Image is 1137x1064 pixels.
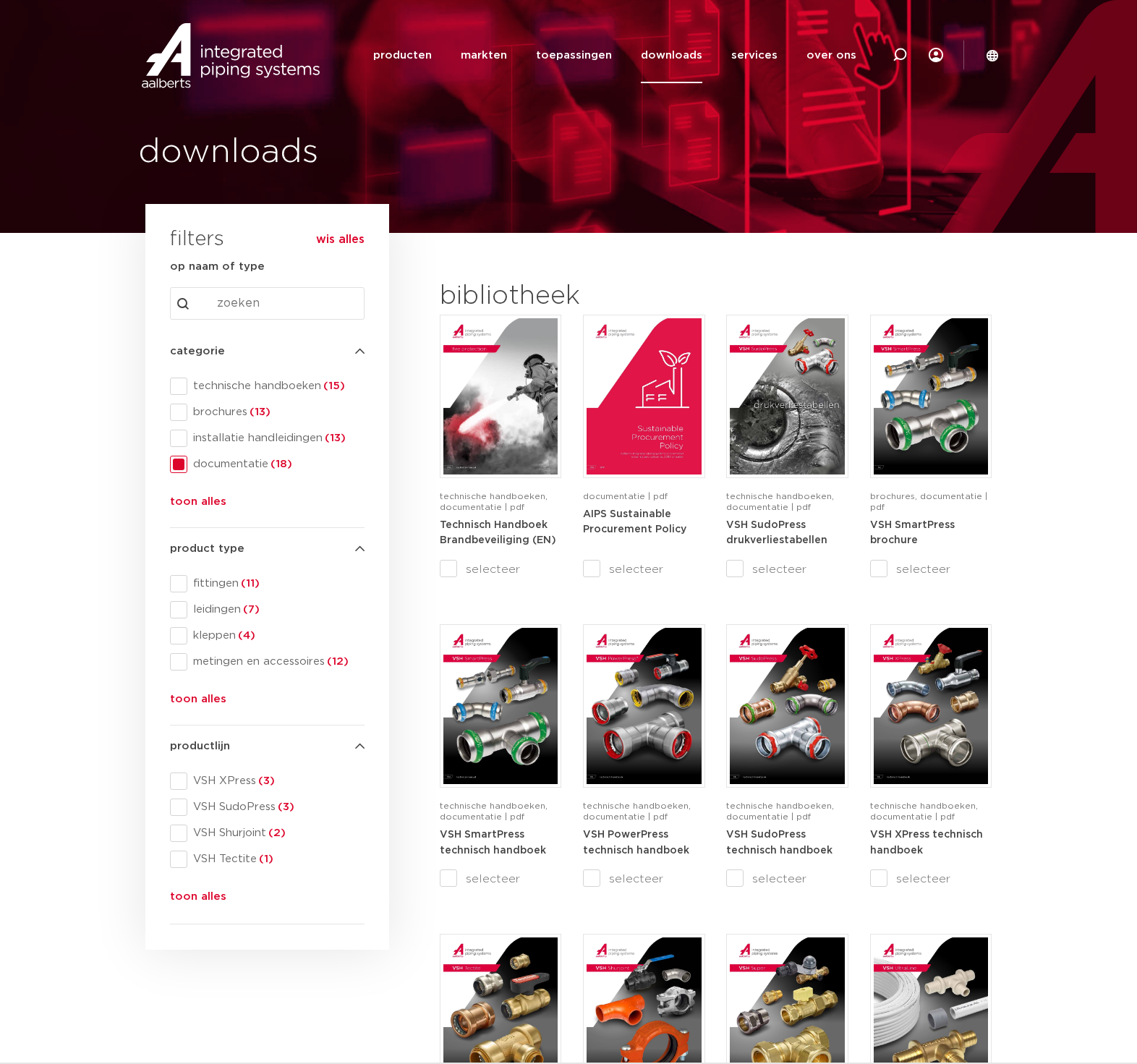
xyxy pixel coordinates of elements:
[440,801,548,821] span: technische handboeken, documentatie | pdf
[583,870,704,888] label: selecteer
[443,318,558,474] img: FireProtection_A4TM_5007915_2025_2.0_EN-pdf.jpg
[257,854,273,864] span: (1)
[256,775,275,786] span: (3)
[870,829,983,856] a: VSH XPress technisch handboek
[583,508,686,535] a: AIPS Sustainable Procurement Policy
[170,825,365,842] div: VSH Shurjoint(2)
[170,799,365,816] div: VSH SudoPress(3)
[536,27,612,83] a: toepassingen
[187,576,365,591] span: fittingen
[440,561,561,578] label: selecteer
[187,629,365,643] span: kleppen
[325,656,349,667] span: (12)
[170,653,365,671] div: metingen en accessoires(12)
[440,830,546,856] strong: VSH SmartPress technisch handboek
[187,457,365,472] span: documentatie
[870,801,978,821] span: technische handboeken, documentatie | pdf
[268,459,292,469] span: (18)
[170,738,365,755] h4: productlijn
[170,404,365,421] div: brochures(13)
[373,27,856,83] nav: Menu
[170,575,365,592] div: fittingen(11)
[187,826,365,840] span: VSH Shurjoint
[731,27,778,83] a: services
[276,801,294,812] span: (3)
[170,627,365,644] div: kleppen(4)
[236,630,255,641] span: (4)
[440,492,548,511] span: technische handboeken, documentatie | pdf
[641,27,702,83] a: downloads
[187,379,365,393] span: technische handboeken
[587,318,701,474] img: Aips_A4Sustainable-Procurement-Policy_5011446_EN-pdf.jpg
[241,604,260,615] span: (7)
[187,774,365,788] span: VSH XPress
[170,691,226,714] button: toon alles
[187,603,365,617] span: leidingen
[170,773,365,790] div: VSH XPress(3)
[583,561,704,578] label: selecteer
[187,405,365,420] span: brochures
[583,829,689,856] a: VSH PowerPress technisch handboek
[440,520,556,546] strong: Technisch Handboek Brandbeveiliging (EN)
[373,27,432,83] a: producten
[170,343,365,360] h4: categorie
[440,279,697,314] h2: bibliotheek
[266,827,286,838] span: (2)
[323,433,346,443] span: (13)
[870,492,987,511] span: brochures, documentatie | pdf
[170,851,365,868] div: VSH Tectite(1)
[239,578,260,589] span: (11)
[440,829,546,856] a: VSH SmartPress technisch handboek
[443,628,558,784] img: VSH-SmartPress_A4TM_5009301_2023_2.0-EN-pdf.jpg
[726,520,827,546] strong: VSH SudoPress drukverliestabellen
[726,830,832,856] strong: VSH SudoPress technisch handboek
[870,830,983,856] strong: VSH XPress technisch handboek
[870,561,992,578] label: selecteer
[583,830,689,856] strong: VSH PowerPress technisch handboek
[726,801,834,821] span: technische handboeken, documentatie | pdf
[461,27,507,83] a: markten
[870,870,992,888] label: selecteer
[187,800,365,814] span: VSH SudoPress
[726,829,832,856] a: VSH SudoPress technisch handboek
[170,493,226,516] button: toon alles
[138,129,561,176] h1: downloads
[874,318,988,474] img: VSH-SmartPress_A4Brochure-5008016-2023_2.0_NL-pdf.jpg
[726,561,848,578] label: selecteer
[170,888,226,911] button: toon alles
[170,456,365,473] div: documentatie(18)
[170,223,224,258] h3: filters
[187,852,365,867] span: VSH Tectite
[874,628,988,784] img: VSH-XPress_A4TM_5008762_2025_4.1_NL-pdf.jpg
[726,492,834,511] span: technische handboeken, documentatie | pdf
[726,519,827,546] a: VSH SudoPress drukverliestabellen
[316,232,365,247] button: wis alles
[247,407,271,417] span: (13)
[170,378,365,395] div: technische handboeken(15)
[440,519,556,546] a: Technisch Handboek Brandbeveiliging (EN)
[806,27,856,83] a: over ons
[583,492,668,501] span: documentatie | pdf
[583,801,691,821] span: technische handboeken, documentatie | pdf
[187,655,365,669] span: metingen en accessoires
[170,540,365,558] h4: product type
[587,628,701,784] img: VSH-PowerPress_A4TM_5008817_2024_3.1_NL-pdf.jpg
[170,430,365,447] div: installatie handleidingen(13)
[170,261,265,272] strong: op naam of type
[440,870,561,888] label: selecteer
[170,601,365,618] div: leidingen(7)
[870,519,955,546] a: VSH SmartPress brochure
[321,380,345,391] span: (15)
[583,509,686,535] strong: AIPS Sustainable Procurement Policy
[187,431,365,446] span: installatie handleidingen
[726,870,848,888] label: selecteer
[730,628,844,784] img: VSH-SudoPress_A4TM_5001604-2023-3.0_NL-pdf.jpg
[730,318,844,474] img: VSH-SudoPress_A4PLT_5007706_2024-2.0_NL-pdf.jpg
[870,520,955,546] strong: VSH SmartPress brochure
